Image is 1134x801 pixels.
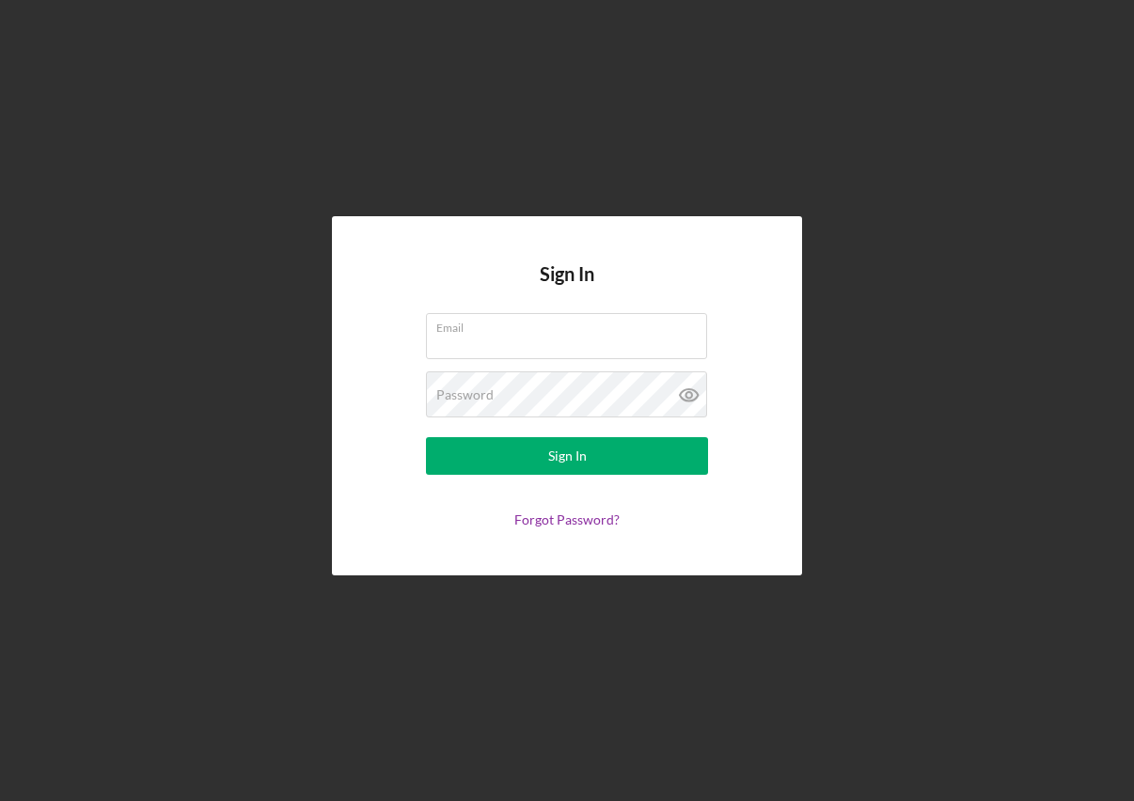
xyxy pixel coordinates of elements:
label: Email [436,314,707,335]
div: Sign In [548,437,587,475]
h4: Sign In [540,263,594,313]
a: Forgot Password? [514,511,620,527]
label: Password [436,387,494,402]
button: Sign In [426,437,708,475]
